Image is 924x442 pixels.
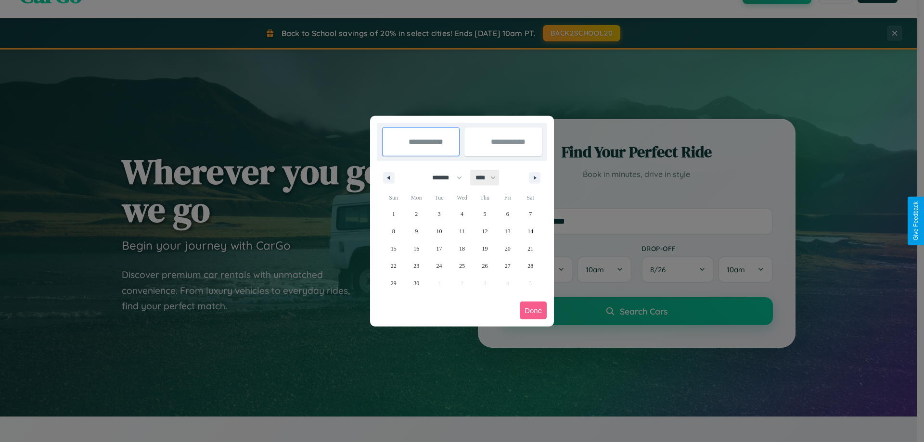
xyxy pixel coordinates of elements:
[505,223,511,240] span: 13
[391,240,397,257] span: 15
[450,257,473,275] button: 25
[519,190,542,205] span: Sat
[459,240,465,257] span: 18
[519,240,542,257] button: 21
[496,205,519,223] button: 6
[405,240,427,257] button: 16
[519,257,542,275] button: 28
[382,240,405,257] button: 15
[506,205,509,223] span: 6
[482,257,488,275] span: 26
[474,205,496,223] button: 5
[474,257,496,275] button: 26
[413,240,419,257] span: 16
[459,223,465,240] span: 11
[527,223,533,240] span: 14
[405,275,427,292] button: 30
[382,190,405,205] span: Sun
[436,257,442,275] span: 24
[474,223,496,240] button: 12
[474,240,496,257] button: 19
[527,257,533,275] span: 28
[428,205,450,223] button: 3
[428,240,450,257] button: 17
[496,223,519,240] button: 13
[382,223,405,240] button: 8
[428,257,450,275] button: 24
[391,275,397,292] span: 29
[392,205,395,223] span: 1
[505,240,511,257] span: 20
[482,223,488,240] span: 12
[392,223,395,240] span: 8
[382,205,405,223] button: 1
[529,205,532,223] span: 7
[382,275,405,292] button: 29
[405,257,427,275] button: 23
[391,257,397,275] span: 22
[474,190,496,205] span: Thu
[519,223,542,240] button: 14
[450,223,473,240] button: 11
[438,205,441,223] span: 3
[436,240,442,257] span: 17
[450,205,473,223] button: 4
[496,240,519,257] button: 20
[450,240,473,257] button: 18
[436,223,442,240] span: 10
[459,257,465,275] span: 25
[496,257,519,275] button: 27
[496,190,519,205] span: Fri
[520,302,547,319] button: Done
[483,205,486,223] span: 5
[482,240,488,257] span: 19
[519,205,542,223] button: 7
[413,275,419,292] span: 30
[505,257,511,275] span: 27
[405,190,427,205] span: Mon
[382,257,405,275] button: 22
[527,240,533,257] span: 21
[461,205,463,223] span: 4
[405,223,427,240] button: 9
[450,190,473,205] span: Wed
[415,205,418,223] span: 2
[415,223,418,240] span: 9
[428,190,450,205] span: Tue
[405,205,427,223] button: 2
[413,257,419,275] span: 23
[428,223,450,240] button: 10
[912,202,919,240] div: Give Feedback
